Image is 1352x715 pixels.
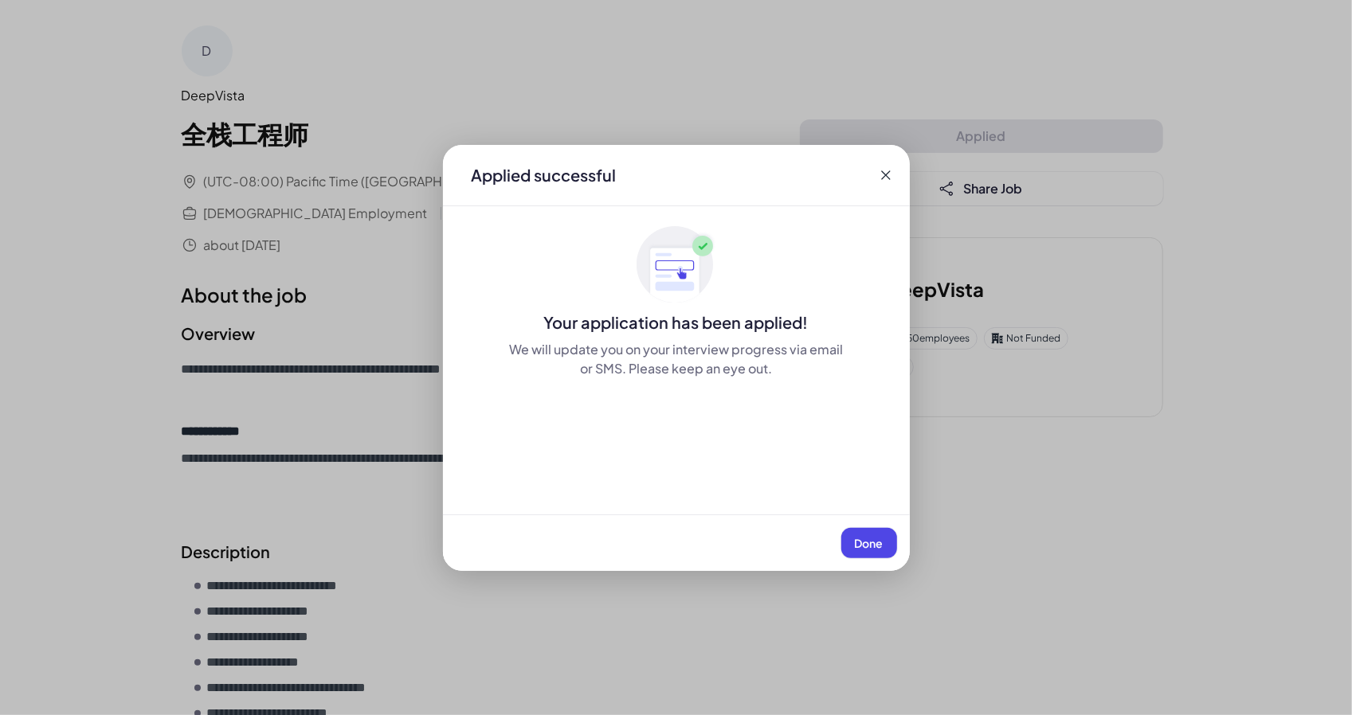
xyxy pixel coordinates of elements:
button: Done [841,528,897,558]
div: Your application has been applied! [443,311,910,334]
img: ApplyedMaskGroup3.svg [637,225,716,305]
span: Done [855,536,884,550]
div: Applied successful [472,164,617,186]
div: We will update you on your interview progress via email or SMS. Please keep an eye out. [507,340,846,378]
